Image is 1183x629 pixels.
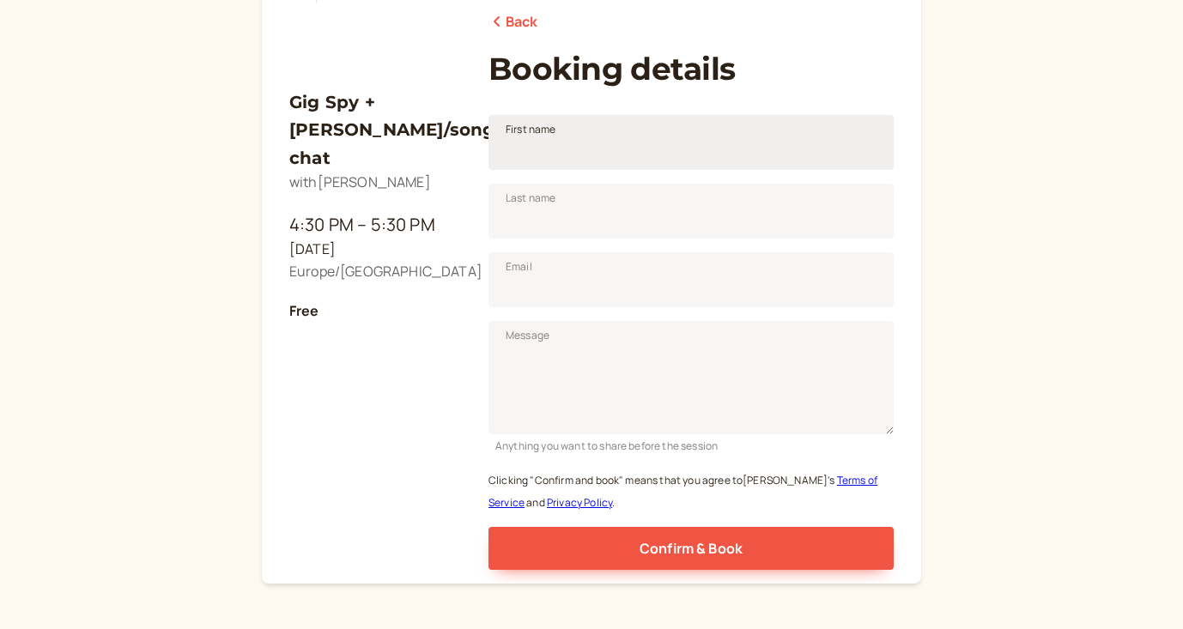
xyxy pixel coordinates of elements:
h1: Booking details [488,51,894,88]
span: Confirm & Book [640,539,743,558]
a: Privacy Policy [547,495,612,510]
span: First name [506,121,556,138]
input: Last name [488,184,894,239]
button: Confirm & Book [488,527,894,570]
span: Message [506,327,549,344]
textarea: Message [488,321,894,434]
input: First name [488,115,894,170]
a: Back [488,11,538,33]
input: Email [488,252,894,307]
div: [DATE] [289,239,461,261]
b: Free [289,301,319,320]
h3: Gig Spy + [PERSON_NAME]/songwriting chat [289,88,461,172]
span: with [PERSON_NAME] [289,172,431,191]
small: Clicking "Confirm and book" means that you agree to [PERSON_NAME] ' s and . [488,473,877,510]
div: 4:30 PM – 5:30 PM [289,211,461,239]
a: Terms of Service [488,473,877,510]
span: Email [506,258,532,275]
div: Europe/[GEOGRAPHIC_DATA] [289,261,461,283]
span: Last name [506,190,555,207]
div: Anything you want to share before the session [488,434,894,454]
